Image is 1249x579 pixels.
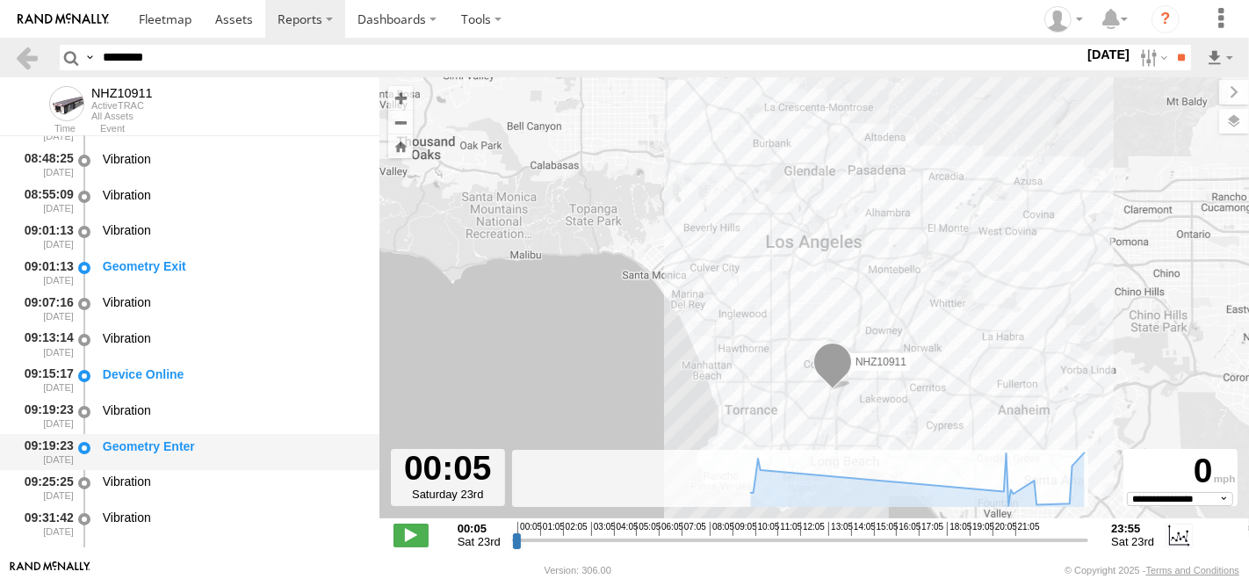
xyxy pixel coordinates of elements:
label: Search Query [83,45,97,70]
span: 03:05 [591,522,616,536]
div: Vibration [103,402,363,418]
div: Version: 306.00 [545,565,611,575]
span: 18:05 [947,522,971,536]
div: 09:01:13 [DATE] [14,256,76,288]
label: Play/Stop [393,524,429,546]
div: 09:42:43 [DATE] [14,543,76,575]
span: 11:05 [777,522,802,536]
div: 09:07:16 [DATE] [14,292,76,324]
strong: 00:05 [458,522,501,535]
div: 09:19:23 [DATE] [14,436,76,468]
div: NHZ10911 - View Asset History [91,86,153,100]
div: Vibration [103,294,363,310]
span: 06:05 [659,522,683,536]
div: Zulema McIntosch [1038,6,1089,33]
a: Visit our Website [10,561,90,579]
div: Vibration [103,474,363,489]
span: 01:05 [540,522,565,536]
div: All Assets [91,111,153,121]
button: Zoom Home [388,134,413,158]
button: Zoom in [388,86,413,110]
div: 09:15:17 [DATE] [14,364,76,396]
div: Device Online [103,366,363,382]
div: Vibration [103,222,363,238]
div: 08:48:25 [DATE] [14,148,76,181]
span: 08:05 [710,522,734,536]
span: 02:05 [563,522,588,536]
span: 07:05 [682,522,706,536]
div: Vibration [103,151,363,167]
span: NHZ10911 [856,355,906,367]
div: Vibration [103,546,363,561]
span: 04:05 [614,522,639,536]
div: Geometry Enter [103,438,363,454]
div: 09:13:14 [DATE] [14,328,76,360]
div: Geometry Exit [103,258,363,274]
span: 10:05 [755,522,780,536]
span: 05:05 [636,522,661,536]
div: 09:25:25 [DATE] [14,472,76,504]
div: Time [14,125,76,134]
a: Back to previous Page [14,45,40,70]
div: © Copyright 2025 - [1065,565,1239,575]
div: 09:19:23 [DATE] [14,400,76,432]
span: 21:05 [1015,522,1040,536]
div: Vibration [103,510,363,525]
div: 09:01:13 [DATE] [14,221,76,253]
div: 09:31:42 [DATE] [14,507,76,539]
img: rand-logo.svg [18,13,109,25]
span: 12:05 [800,522,825,536]
div: Vibration [103,330,363,346]
div: 0 [1126,452,1235,492]
span: 09:05 [733,522,757,536]
label: [DATE] [1084,45,1133,64]
div: Event [100,125,379,134]
span: Sat 23rd Aug 2025 [1111,535,1154,548]
span: 14:05 [851,522,876,536]
div: 08:55:09 [DATE] [14,185,76,217]
span: 13:05 [828,522,853,536]
div: ActiveTRAC [91,100,153,111]
span: 00:05 [517,522,542,536]
span: 16:05 [896,522,921,536]
span: 20:05 [993,522,1017,536]
i: ? [1152,5,1180,33]
div: Vibration [103,187,363,203]
span: 15:05 [874,522,899,536]
label: Export results as... [1205,45,1235,70]
span: 19:05 [970,522,994,536]
button: Zoom out [388,110,413,134]
span: 17:05 [919,522,943,536]
span: Sat 23rd Aug 2025 [458,535,501,548]
a: Terms and Conditions [1146,565,1239,575]
strong: 23:55 [1111,522,1154,535]
label: Search Filter Options [1133,45,1171,70]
